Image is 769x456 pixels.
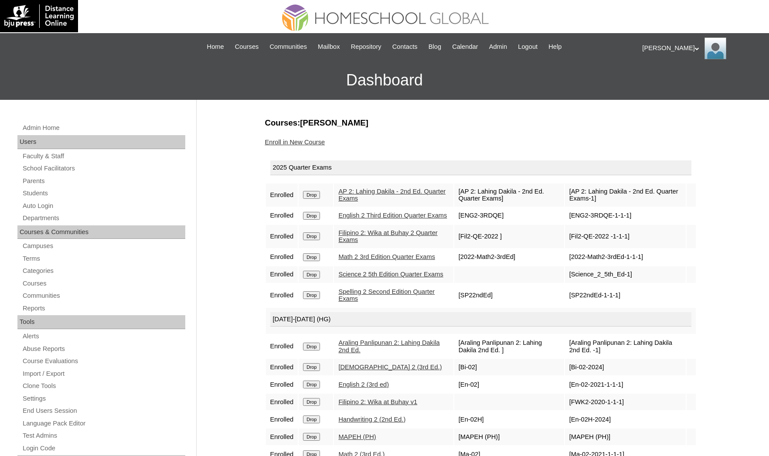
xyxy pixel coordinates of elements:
[4,61,765,100] h3: Dashboard
[565,411,686,428] td: [En-02H-2024]
[22,188,185,199] a: Students
[303,343,320,351] input: Drop
[265,117,697,129] h3: Courses:[PERSON_NAME]
[22,151,185,162] a: Faculty & Staff
[22,344,185,354] a: Abuse Reports
[270,312,691,327] div: [DATE]-[DATE] (HG)
[22,356,185,367] a: Course Evaluations
[303,253,320,261] input: Drop
[303,398,320,406] input: Drop
[454,284,564,307] td: [SP22ndEd]
[4,4,74,28] img: logo-white.png
[642,37,760,59] div: [PERSON_NAME]
[22,393,185,404] a: Settings
[22,163,185,174] a: School Facilitators
[303,291,320,299] input: Drop
[266,225,298,248] td: Enrolled
[565,376,686,393] td: [En-02-2021-1-1-1]
[429,42,441,52] span: Blog
[22,290,185,301] a: Communities
[22,176,185,187] a: Parents
[266,208,298,224] td: Enrolled
[231,42,263,52] a: Courses
[270,160,691,175] div: 2025 Quarter Exams
[269,42,307,52] span: Communities
[392,42,418,52] span: Contacts
[266,376,298,393] td: Enrolled
[266,429,298,445] td: Enrolled
[454,411,564,428] td: [En-02H]
[454,208,564,224] td: [ENG2-3RDQE]
[548,42,561,52] span: Help
[265,42,311,52] a: Communities
[565,284,686,307] td: [SP22ndEd-1-1-1]
[338,381,389,388] a: English 2 (3rd ed)
[338,433,376,440] a: MAPEH (PH)
[22,368,185,379] a: Import / Export
[22,213,185,224] a: Departments
[266,335,298,358] td: Enrolled
[565,208,686,224] td: [ENG2-3RDQE-1-1-1]
[565,184,686,207] td: [AP 2: Lahing Dakila - 2nd Ed. Quarter Exams-1]
[514,42,542,52] a: Logout
[266,394,298,410] td: Enrolled
[565,335,686,358] td: [Araling Panlipunan 2: Lahing Dakila 2nd Ed. -1]
[518,42,538,52] span: Logout
[203,42,228,52] a: Home
[22,265,185,276] a: Categories
[303,381,320,388] input: Drop
[338,188,446,202] a: AP 2: Lahing Dakila - 2nd Ed. Quarter Exams
[22,201,185,211] a: Auto Login
[22,331,185,342] a: Alerts
[454,376,564,393] td: [En-02]
[489,42,507,52] span: Admin
[266,359,298,375] td: Enrolled
[265,139,325,146] a: Enroll in New Course
[303,415,320,423] input: Drop
[22,418,185,429] a: Language Pack Editor
[303,232,320,240] input: Drop
[565,249,686,265] td: [2022-Math2-3rdEd-1-1-1]
[22,303,185,314] a: Reports
[338,229,437,244] a: Filipino 2: Wika at Buhay 2 Quarter Exams
[351,42,381,52] span: Repository
[303,433,320,441] input: Drop
[303,271,320,279] input: Drop
[313,42,344,52] a: Mailbox
[448,42,482,52] a: Calendar
[454,249,564,265] td: [2022-Math2-3rdEd]
[207,42,224,52] span: Home
[565,394,686,410] td: [FWK2-2020-1-1-1]
[17,315,185,329] div: Tools
[266,249,298,265] td: Enrolled
[22,253,185,264] a: Terms
[338,364,442,371] a: [DEMOGRAPHIC_DATA] 2 (3rd Ed.)
[452,42,478,52] span: Calendar
[424,42,446,52] a: Blog
[22,278,185,289] a: Courses
[565,359,686,375] td: [Bi-02-2024]
[22,123,185,133] a: Admin Home
[266,411,298,428] td: Enrolled
[388,42,422,52] a: Contacts
[22,405,185,416] a: End Users Session
[544,42,566,52] a: Help
[454,225,564,248] td: [Fil2-QE-2022 ]
[454,429,564,445] td: [MAPEH (PH)]
[235,42,259,52] span: Courses
[318,42,340,52] span: Mailbox
[565,225,686,248] td: [Fil2-QE-2022 -1-1-1]
[485,42,512,52] a: Admin
[22,443,185,454] a: Login Code
[338,212,447,219] a: English 2 Third Edition Quarter Exams
[266,266,298,283] td: Enrolled
[338,253,435,260] a: Math 2 3rd Edition Quarter Exams
[17,225,185,239] div: Courses & Communities
[303,212,320,220] input: Drop
[565,266,686,283] td: [Science_2_5th_Ed-1]
[22,241,185,252] a: Campuses
[17,135,185,149] div: Users
[22,430,185,441] a: Test Admins
[266,184,298,207] td: Enrolled
[338,416,405,423] a: Handwriting 2 (2nd Ed.)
